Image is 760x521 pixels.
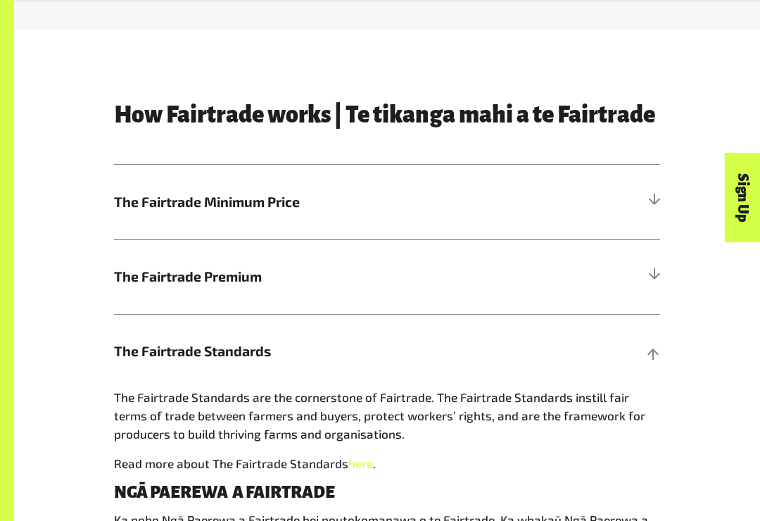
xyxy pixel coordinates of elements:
[114,266,524,287] span: The Fairtrade Premium
[348,456,373,470] a: here
[114,390,645,441] span: The Fairtrade Standards are the cornerstone of Fairtrade. The Fairtrade Standards instill fair te...
[114,484,660,502] h4: NGĀ PAEREWA A FAIRTRADE
[114,103,660,128] h3: How Fairtrade works | Te tikanga mahi a te Fairtrade
[114,456,376,470] span: Read more about The Fairtrade Standards .
[114,192,524,212] span: The Fairtrade Minimum Price
[114,341,524,361] span: The Fairtrade Standards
